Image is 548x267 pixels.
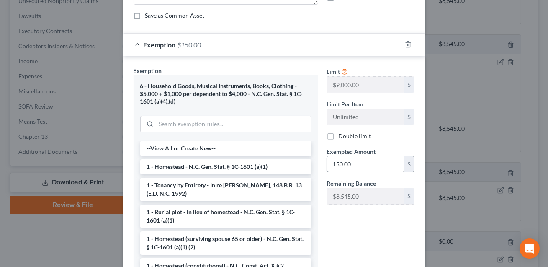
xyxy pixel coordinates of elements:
[404,77,414,93] div: $
[404,188,414,204] div: $
[140,159,311,174] li: 1 - Homestead - N.C. Gen. Stat. § 1C-1601 (a)(1)
[140,231,311,255] li: 1 - Homestead (surviving spouse 65 or older) - N.C. Gen. Stat. § 1C-1601 (a)(1),(2)
[156,116,311,132] input: Search exemption rules...
[520,238,540,259] div: Open Intercom Messenger
[404,109,414,125] div: $
[178,41,201,49] span: $150.00
[327,109,404,125] input: --
[338,132,371,140] label: Double limit
[140,82,311,106] div: 6 - Household Goods, Musical Instruments, Books, Clothing - $5,000 + $1,000 per dependent to $4,0...
[144,41,176,49] span: Exemption
[327,68,340,75] span: Limit
[327,188,404,204] input: --
[327,179,376,188] label: Remaining Balance
[404,156,414,172] div: $
[327,100,363,109] label: Limit Per Item
[145,11,205,20] label: Save as Common Asset
[140,178,311,201] li: 1 - Tenancy by Entirety - In re [PERSON_NAME], 148 B.R. 13 (E.D. N.C. 1992)
[140,205,311,228] li: 1 - Burial plot - in lieu of homestead - N.C. Gen. Stat. § 1C-1601 (a)(1)
[327,156,404,172] input: 0.00
[327,77,404,93] input: --
[134,67,162,74] span: Exemption
[327,148,376,155] span: Exempted Amount
[140,141,311,156] li: --View All or Create New--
